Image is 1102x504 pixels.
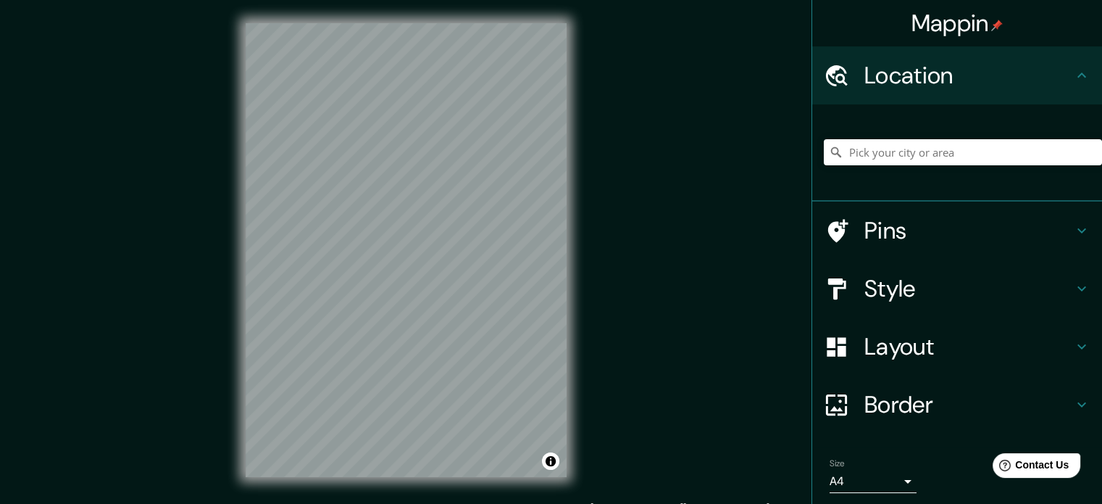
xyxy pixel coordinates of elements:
[864,274,1073,303] h4: Style
[911,9,1003,38] h4: Mappin
[812,202,1102,260] div: Pins
[542,453,559,470] button: Toggle attribution
[830,470,917,493] div: A4
[824,139,1102,165] input: Pick your city or area
[812,318,1102,376] div: Layout
[812,376,1102,434] div: Border
[973,447,1086,488] iframe: Help widget launcher
[864,332,1073,361] h4: Layout
[830,458,845,470] label: Size
[812,46,1102,104] div: Location
[991,20,1003,31] img: pin-icon.png
[812,260,1102,318] div: Style
[864,390,1073,419] h4: Border
[864,61,1073,90] h4: Location
[864,216,1073,245] h4: Pins
[246,23,567,477] canvas: Map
